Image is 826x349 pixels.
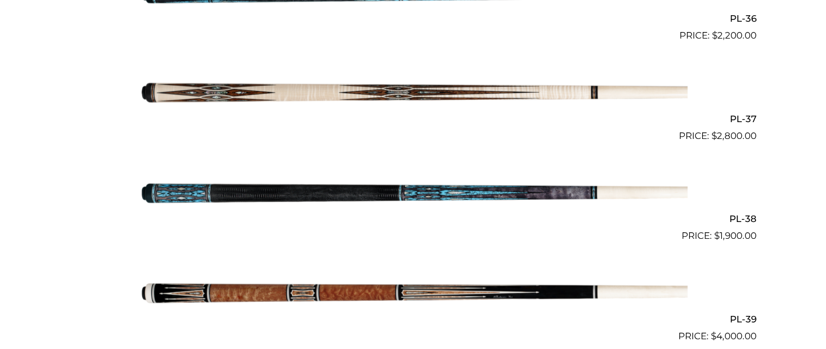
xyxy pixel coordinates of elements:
bdi: 4,000.00 [711,331,756,341]
a: PL-38 $1,900.00 [70,148,756,243]
bdi: 2,200.00 [712,30,756,41]
h2: PL-38 [70,209,756,229]
span: $ [712,30,717,41]
a: PL-37 $2,800.00 [70,47,756,143]
h2: PL-39 [70,309,756,329]
img: PL-37 [139,47,688,138]
h2: PL-37 [70,109,756,129]
img: PL-39 [139,248,688,339]
span: $ [714,230,720,241]
bdi: 1,900.00 [714,230,756,241]
bdi: 2,800.00 [711,130,756,141]
a: PL-39 $4,000.00 [70,248,756,343]
img: PL-38 [139,148,688,239]
h2: PL-36 [70,9,756,29]
span: $ [711,130,717,141]
span: $ [711,331,716,341]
